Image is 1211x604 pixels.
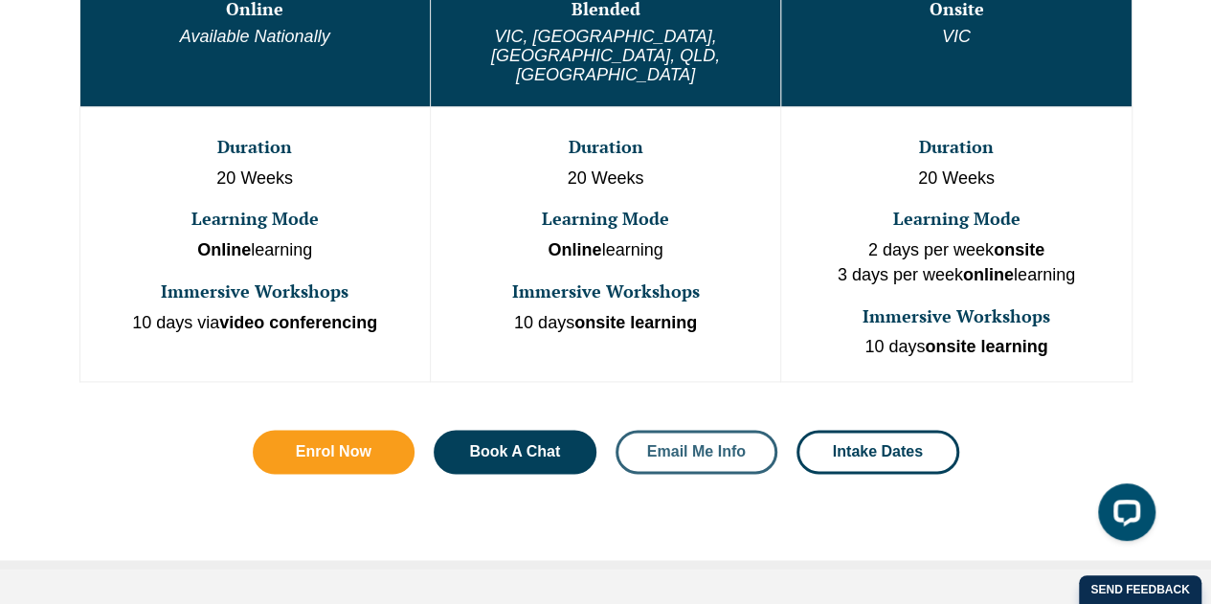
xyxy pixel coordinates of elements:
h3: Duration [82,138,428,157]
p: 10 days via [82,311,428,336]
p: 20 Weeks [82,167,428,191]
a: Enrol Now [253,430,415,474]
p: 10 days [783,335,1129,360]
iframe: LiveChat chat widget [1083,476,1163,556]
strong: Online [548,240,601,259]
a: Intake Dates [796,430,959,474]
h3: Duration [433,138,778,157]
p: learning [82,238,428,263]
h3: Learning Mode [82,210,428,229]
strong: Online [197,240,251,259]
p: 20 Weeks [433,167,778,191]
h3: Immersive Workshops [783,307,1129,326]
p: 2 days per week 3 days per week learning [783,238,1129,287]
strong: onsite [994,240,1044,259]
p: learning [433,238,778,263]
h3: Learning Mode [433,210,778,229]
a: Email Me Info [616,430,778,474]
h3: Duration [783,138,1129,157]
strong: online [963,265,1014,284]
span: Enrol Now [296,444,371,459]
strong: onsite learning [925,337,1047,356]
a: Book A Chat [434,430,596,474]
p: 20 Weeks [783,167,1129,191]
h3: Learning Mode [783,210,1129,229]
strong: onsite learning [574,313,697,332]
span: Email Me Info [647,444,746,459]
strong: video conferencing [219,313,377,332]
h3: Immersive Workshops [82,282,428,302]
p: 10 days [433,311,778,336]
span: Book A Chat [469,444,560,459]
span: Intake Dates [833,444,923,459]
h3: Immersive Workshops [433,282,778,302]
